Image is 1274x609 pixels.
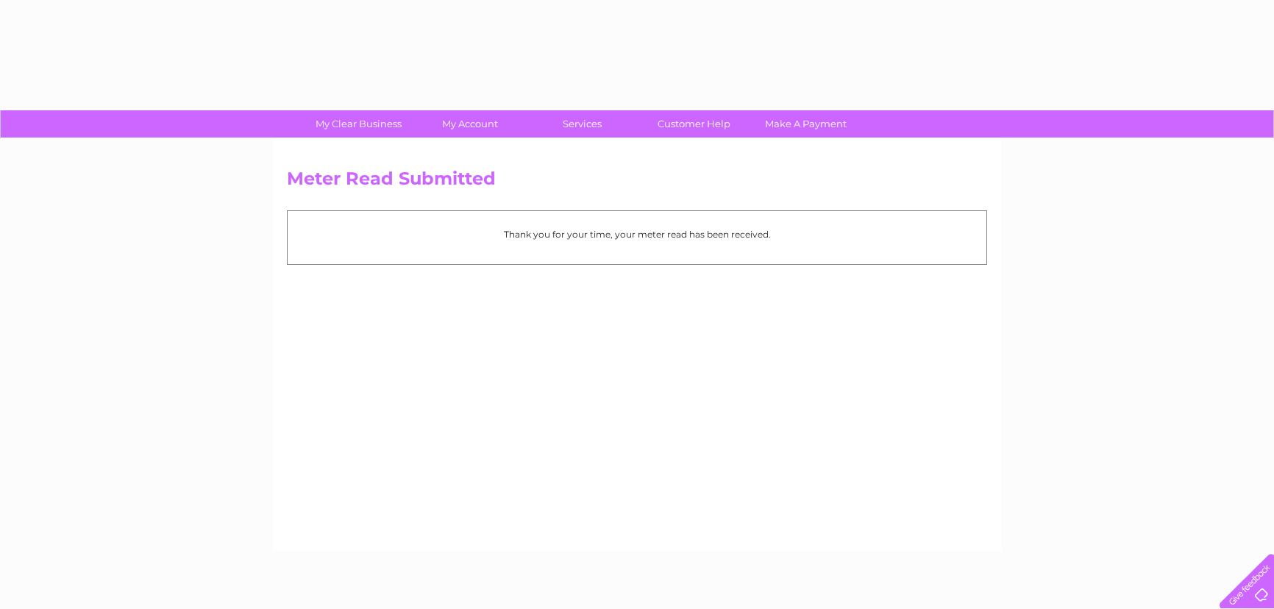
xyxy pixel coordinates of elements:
[633,110,755,138] a: Customer Help
[295,227,979,241] p: Thank you for your time, your meter read has been received.
[410,110,531,138] a: My Account
[745,110,866,138] a: Make A Payment
[522,110,643,138] a: Services
[287,168,987,196] h2: Meter Read Submitted
[298,110,419,138] a: My Clear Business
